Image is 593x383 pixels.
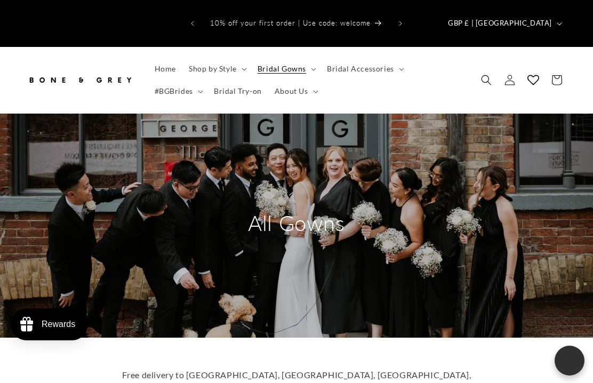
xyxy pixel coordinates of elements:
summary: Bridal Gowns [251,58,320,80]
a: Home [148,58,182,80]
img: Bone and Grey Bridal [27,68,133,92]
a: Bridal Try-on [207,80,268,102]
span: Bridal Gowns [258,64,306,74]
a: Bone and Grey Bridal [23,64,138,95]
span: Home [155,64,176,74]
span: About Us [275,86,308,96]
span: Bridal Accessories [327,64,394,74]
span: Shop by Style [189,64,237,74]
button: Next announcement [389,13,412,34]
button: Open chatbox [555,346,584,376]
summary: #BGBrides [148,80,207,102]
div: Rewards [42,320,75,329]
summary: Search [475,68,498,92]
span: Bridal Try-on [214,86,262,96]
summary: Bridal Accessories [320,58,408,80]
span: #BGBrides [155,86,193,96]
button: GBP £ | [GEOGRAPHIC_DATA] [442,13,566,34]
button: Previous announcement [181,13,204,34]
summary: Shop by Style [182,58,251,80]
h2: All Gowns [195,209,398,237]
span: 10% off your first order | Use code: welcome [210,19,371,27]
summary: About Us [268,80,323,102]
span: GBP £ | [GEOGRAPHIC_DATA] [448,18,552,29]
